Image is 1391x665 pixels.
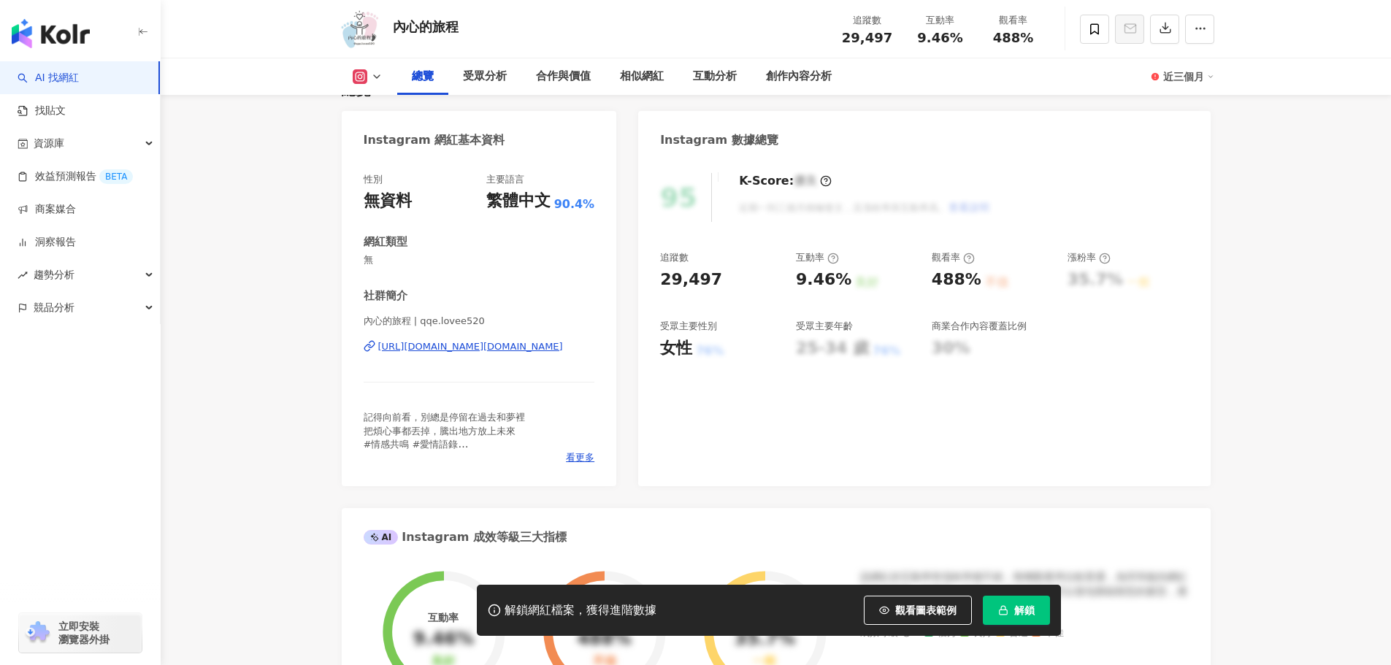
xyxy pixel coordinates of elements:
[23,621,52,645] img: chrome extension
[1014,604,1035,616] span: 解鎖
[796,269,851,291] div: 9.46%
[378,340,563,353] div: [URL][DOMAIN_NAME][DOMAIN_NAME]
[932,269,981,291] div: 488%
[34,258,74,291] span: 趨勢分析
[393,18,459,36] div: 內心的旅程
[932,251,975,264] div: 觀看率
[34,291,74,324] span: 競品分析
[554,196,595,212] span: 90.4%
[796,320,853,333] div: 受眾主要年齡
[913,13,968,28] div: 互動率
[18,169,133,184] a: 效益預測報告BETA
[18,202,76,217] a: 商案媒合
[18,235,76,250] a: 洞察報告
[58,620,110,646] span: 立即安裝 瀏覽器外掛
[566,451,594,464] span: 看更多
[693,68,737,85] div: 互動分析
[505,603,656,618] div: 解鎖網紅檔案，獲得進階數據
[660,320,717,333] div: 受眾主要性別
[486,173,524,186] div: 主要語言
[364,253,595,266] span: 無
[739,173,832,189] div: K-Score :
[18,104,66,118] a: 找貼文
[895,604,957,616] span: 觀看圖表範例
[577,629,631,650] div: 488%
[364,340,595,353] a: [URL][DOMAIN_NAME][DOMAIN_NAME]
[364,132,505,148] div: Instagram 網紅基本資料
[993,31,1034,45] span: 488%
[917,31,962,45] span: 9.46%
[986,13,1041,28] div: 觀看率
[860,570,1189,613] div: 該網紅的互動率和漲粉率都不錯，唯獨觀看率比較普通，為同等級的網紅的中低等級，效果不一定會好，但仍然建議可以發包開箱類型的案型，應該會比較有成效！
[932,320,1027,333] div: 商業合作內容覆蓋比例
[34,127,64,160] span: 資源庫
[413,629,474,650] div: 9.46%
[364,529,567,545] div: Instagram 成效等級三大指標
[19,613,142,653] a: chrome extension立即安裝 瀏覽器外掛
[463,68,507,85] div: 受眾分析
[364,530,399,545] div: AI
[660,251,689,264] div: 追蹤數
[486,190,551,212] div: 繁體中文
[660,337,692,360] div: 女性
[766,68,832,85] div: 創作內容分析
[660,269,722,291] div: 29,497
[735,629,795,650] div: 35.7%
[842,30,892,45] span: 29,497
[18,71,79,85] a: searchAI 找網紅
[796,251,839,264] div: 互動率
[660,132,778,148] div: Instagram 數據總覽
[840,13,895,28] div: 追蹤數
[620,68,664,85] div: 相似網紅
[364,288,407,304] div: 社群簡介
[338,7,382,51] img: KOL Avatar
[18,270,28,280] span: rise
[12,19,90,48] img: logo
[536,68,591,85] div: 合作與價值
[364,412,525,556] span: 記得向前看，別總是停留在過去和夢裡 把煩心事都丟掉，騰出地方放上未來 #情感共鳴 #愛情語錄 - 代言合作邀約活動私訊小盒子📪 #抽獎活動 #合作 #代言 #邀約 - 如果你對香港娛樂新聞有興趣...
[364,315,595,328] span: 內心的旅程 | qqe.lovee520
[412,68,434,85] div: 總覽
[1163,65,1214,88] div: 近三個月
[1068,251,1111,264] div: 漲粉率
[864,596,972,625] button: 觀看圖表範例
[364,173,383,186] div: 性別
[983,596,1050,625] button: 解鎖
[364,190,412,212] div: 無資料
[364,234,407,250] div: 網紅類型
